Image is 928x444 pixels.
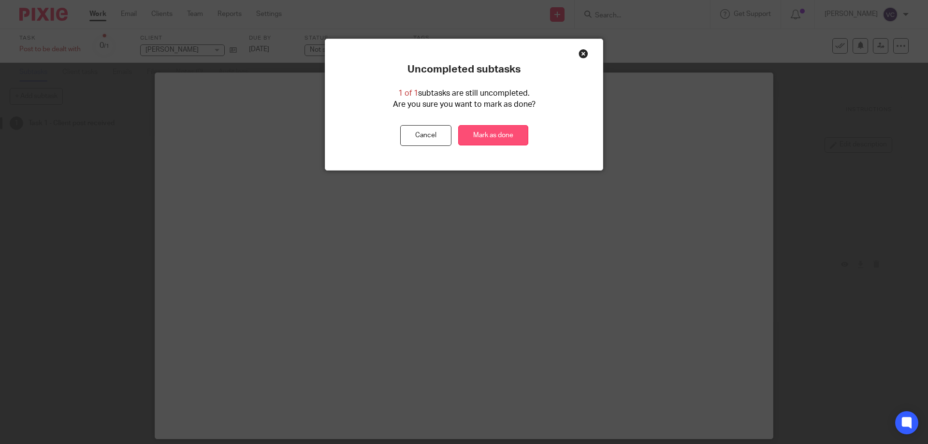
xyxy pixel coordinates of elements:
a: Mark as done [458,125,528,146]
span: 1 of 1 [398,89,418,97]
div: Close this dialog window [579,49,588,58]
p: Are you sure you want to mark as done? [393,99,536,110]
button: Cancel [400,125,451,146]
p: Uncompleted subtasks [407,63,521,76]
p: subtasks are still uncompleted. [398,88,530,99]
